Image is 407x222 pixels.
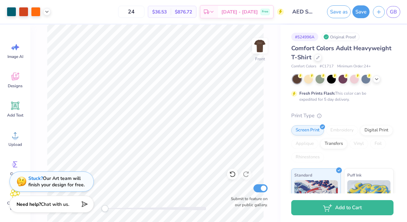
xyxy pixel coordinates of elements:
div: This color can be expedited for 5 day delivery. [299,90,382,102]
span: [DATE] - [DATE] [221,8,258,15]
div: Applique [291,139,318,149]
strong: Stuck? [28,175,43,182]
div: Screen Print [291,125,324,135]
span: $36.53 [152,8,167,15]
div: Original Proof [322,33,359,41]
span: Image AI [7,54,23,59]
span: # C1717 [320,64,334,69]
img: Puff Ink [347,180,391,214]
span: Free [262,9,268,14]
span: Add Text [7,113,23,118]
div: Our Art team will finish your design for free. [28,175,85,188]
label: Submit to feature on our public gallery. [227,196,268,208]
img: Standard [294,180,338,214]
span: Standard [294,171,312,179]
input: – – [118,6,144,18]
span: Clipart & logos [4,200,26,211]
strong: Fresh Prints Flash: [299,91,335,96]
button: Add to Cart [291,200,394,215]
span: Designs [8,83,23,89]
span: Chat with us. [41,201,69,208]
span: Greek [10,171,21,177]
button: Save as [327,5,351,18]
span: Minimum Order: 24 + [337,64,371,69]
div: Embroidery [326,125,358,135]
span: Puff Ink [347,171,361,179]
div: Foil [370,139,386,149]
input: Untitled Design [287,5,320,19]
a: GB [386,6,400,18]
span: Upload [8,142,22,147]
div: Transfers [320,139,347,149]
span: GB [390,8,397,16]
div: Vinyl [349,139,368,149]
button: Save [352,5,370,18]
span: $876.72 [175,8,192,15]
strong: Need help? [17,201,41,208]
img: Front [253,39,267,53]
div: Front [255,56,265,62]
div: Print Type [291,112,394,120]
div: Digital Print [360,125,393,135]
div: Accessibility label [102,205,108,212]
span: Comfort Colors Adult Heavyweight T-Shirt [291,44,391,61]
div: Rhinestones [291,152,324,162]
span: Comfort Colors [291,64,316,69]
div: # 524996A [291,33,318,41]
